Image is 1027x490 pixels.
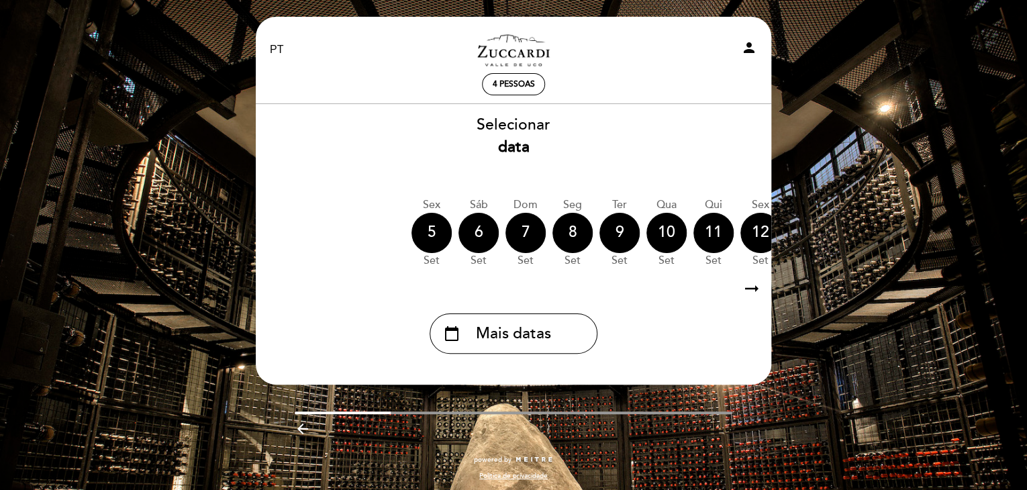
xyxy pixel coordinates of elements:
div: 8 [552,213,593,253]
div: 5 [411,213,452,253]
i: calendar_today [444,322,460,345]
div: 10 [646,213,687,253]
button: person [741,40,757,60]
div: set [505,253,546,268]
div: set [411,253,452,268]
div: Qua [646,197,687,213]
div: Dom [505,197,546,213]
img: MEITRE [515,456,553,463]
b: data [498,138,530,156]
div: Sáb [458,197,499,213]
div: 9 [599,213,640,253]
span: 4 pessoas [493,79,535,89]
div: set [552,253,593,268]
div: set [740,253,781,268]
a: Zuccardi Valle de Uco - Turismo [430,32,597,68]
div: set [693,253,734,268]
div: Ter [599,197,640,213]
div: set [646,253,687,268]
i: arrow_right_alt [742,275,762,303]
div: set [599,253,640,268]
div: Qui [693,197,734,213]
div: 12 [740,213,781,253]
div: Sex [740,197,781,213]
div: 7 [505,213,546,253]
div: Selecionar [255,114,772,158]
i: arrow_backward [295,421,311,437]
span: powered by [474,455,511,464]
a: powered by [474,455,553,464]
div: Seg [552,197,593,213]
div: 11 [693,213,734,253]
div: set [458,253,499,268]
i: person [741,40,757,56]
span: Mais datas [476,323,551,345]
div: 6 [458,213,499,253]
a: Política de privacidade [479,471,548,481]
div: Sex [411,197,452,213]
